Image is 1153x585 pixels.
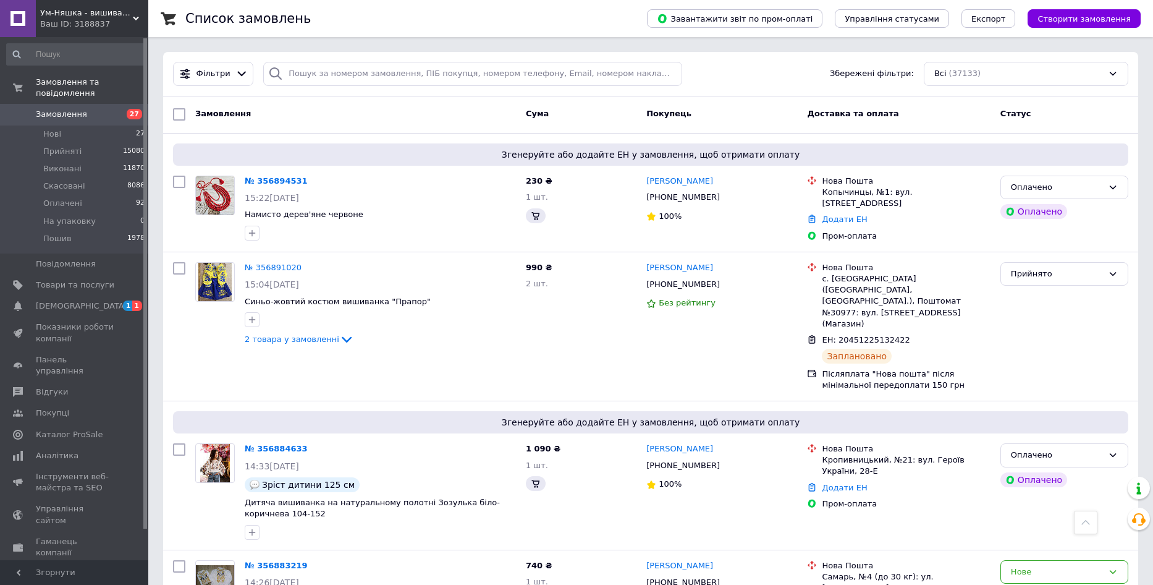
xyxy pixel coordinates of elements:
span: (37133) [949,69,981,78]
span: [PHONE_NUMBER] [646,280,720,289]
a: Дитяча вишиванка на натуральному полотні Зозулька біло-коричнева 104-152 [245,498,500,519]
a: № 356891020 [245,263,302,272]
span: Створити замовлення [1037,14,1131,23]
div: Оплачено [1011,449,1103,462]
div: Прийнято [1011,268,1103,281]
span: 990 ₴ [526,263,552,272]
a: [PERSON_NAME] [646,560,713,572]
input: Пошук за номером замовлення, ПІБ покупця, номером телефону, Email, номером накладної [263,62,682,86]
span: 92 [136,198,145,209]
div: Заплановано [822,349,892,364]
span: Управління сайтом [36,503,114,526]
span: 15:22[DATE] [245,193,299,203]
a: № 356884633 [245,444,308,453]
span: 15080 [123,146,145,157]
span: [PHONE_NUMBER] [646,192,720,202]
span: Панель управління [36,354,114,377]
div: Нове [1011,566,1103,579]
span: 8086 [127,181,145,192]
span: Експорт [971,14,1006,23]
span: ЕН: 20451225132422 [822,335,910,344]
div: Ваш ID: 3188837 [40,19,148,30]
span: 1 шт. [526,192,548,202]
a: Створити замовлення [1015,14,1141,23]
button: Управління статусами [835,9,949,28]
span: Без рейтингу [659,298,716,307]
div: Оплачено [1000,472,1067,487]
span: Повідомлення [36,258,96,270]
img: Фото товару [196,176,234,215]
span: Покупець [646,109,691,118]
a: Фото товару [195,176,235,215]
span: 100% [659,479,682,489]
span: Покупці [36,408,69,419]
span: Товари та послуги [36,280,114,291]
div: с. [GEOGRAPHIC_DATA] ([GEOGRAPHIC_DATA], [GEOGRAPHIC_DATA].), Поштомат №30977: вул. [STREET_ADDRE... [822,273,990,330]
span: 1 090 ₴ [526,444,560,453]
span: Гаманець компанії [36,536,114,558]
span: 1 [132,301,142,311]
span: Інструменти веб-майстра та SEO [36,471,114,493]
span: Оплачені [43,198,82,209]
span: Згенеруйте або додайте ЕН у замовлення, щоб отримати оплату [178,416,1123,429]
span: 15:04[DATE] [245,280,299,289]
span: Пошив [43,233,72,244]
div: Нова Пошта [822,443,990,455]
span: Аналітика [36,450,78,461]
span: Ум-Няшка - вишиванки для всієї сім'ї та дитячий одяг [40,7,133,19]
a: Додати ЕН [822,215,867,224]
div: Нова Пошта [822,176,990,187]
input: Пошук [6,43,146,66]
span: Прийняті [43,146,82,157]
span: Нові [43,129,61,140]
a: Фото товару [195,262,235,302]
button: Експорт [961,9,1016,28]
span: Каталог ProSale [36,429,103,440]
span: Зріст дитини 125 см [262,480,355,490]
span: 100% [659,211,682,221]
a: Додати ЕН [822,483,867,492]
span: Збережені фільтри: [830,68,914,80]
span: 740 ₴ [526,561,552,570]
span: Замовлення [195,109,251,118]
span: 1 [123,301,133,311]
span: Доставка та оплата [807,109,898,118]
img: Фото товару [198,263,232,301]
a: № 356894531 [245,176,308,186]
a: Фото товару [195,443,235,483]
span: Замовлення та повідомлення [36,77,148,99]
div: Пром-оплата [822,231,990,242]
a: Намисто дерев'яне червоне [245,210,363,219]
span: 1978 [127,233,145,244]
a: [PERSON_NAME] [646,443,713,455]
span: 27 [136,129,145,140]
span: Завантажити звіт по пром-оплаті [657,13,813,24]
a: [PERSON_NAME] [646,176,713,187]
span: 230 ₴ [526,176,552,186]
span: На упаковку [43,216,96,227]
span: 2 товара у замовленні [245,335,339,344]
span: 2 шт. [526,279,548,288]
span: Виконані [43,163,82,174]
span: Всі [934,68,947,80]
a: 2 товара у замовленні [245,335,354,344]
button: Створити замовлення [1028,9,1141,28]
div: Кропивницький, №21: вул. Героїв України, 28-Е [822,455,990,477]
a: Синьо-жовтий костюм вишиванка "Прапор" [245,297,431,306]
span: Скасовані [43,181,85,192]
span: Статус [1000,109,1031,118]
div: Оплачено [1000,204,1067,219]
span: Управління статусами [845,14,939,23]
span: 14:33[DATE] [245,461,299,471]
span: 1 шт. [526,461,548,470]
a: № 356883219 [245,561,308,570]
div: Нова Пошта [822,560,990,571]
button: Завантажити звіт по пром-оплаті [647,9,822,28]
a: [PERSON_NAME] [646,262,713,274]
div: Копычинцы, №1: вул. [STREET_ADDRESS] [822,187,990,209]
span: [PHONE_NUMBER] [646,461,720,470]
span: 11870 [123,163,145,174]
